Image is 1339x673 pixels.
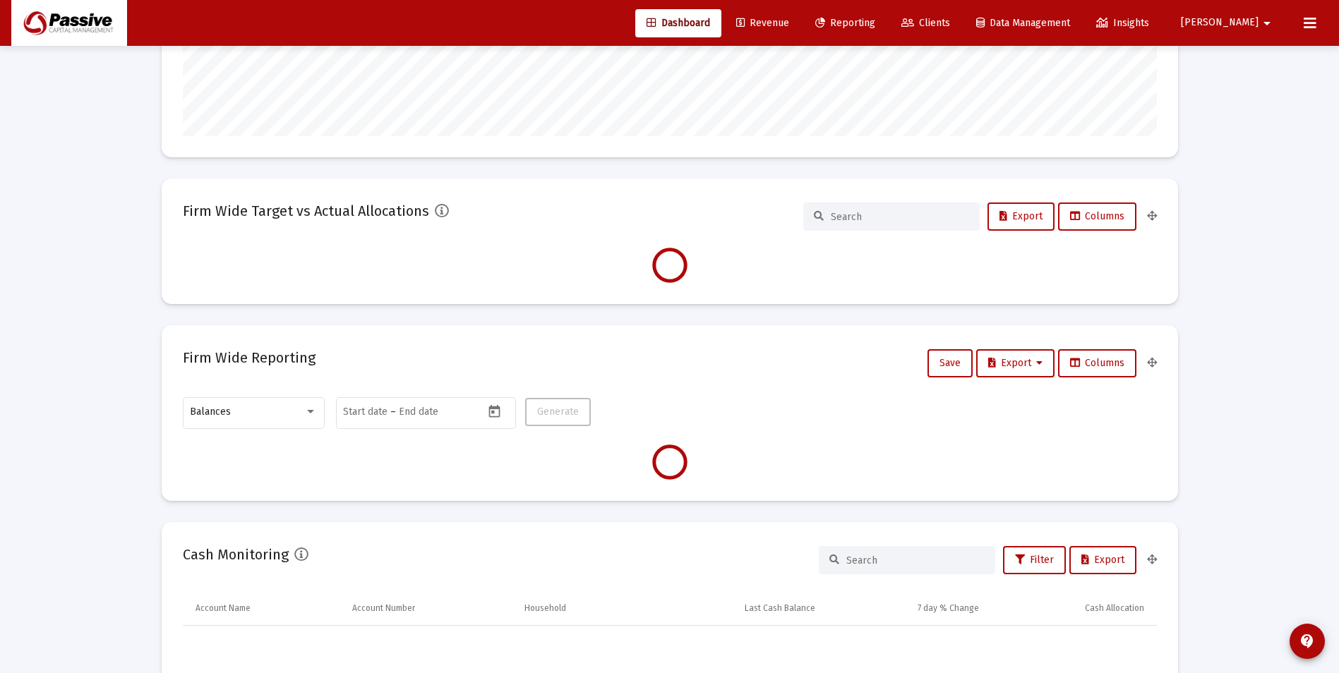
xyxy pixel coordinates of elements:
[825,591,989,625] td: Column 7 day % Change
[901,17,950,29] span: Clients
[22,9,116,37] img: Dashboard
[644,591,825,625] td: Column Last Cash Balance
[976,349,1055,377] button: Export
[987,202,1055,231] button: Export
[635,9,721,37] a: Dashboard
[1081,554,1124,566] span: Export
[484,401,505,421] button: Open calendar
[183,346,316,369] h2: Firm Wide Reporting
[999,210,1043,222] span: Export
[1003,546,1066,574] button: Filter
[804,9,887,37] a: Reporting
[1070,210,1124,222] span: Columns
[1069,546,1136,574] button: Export
[1058,349,1136,377] button: Columns
[890,9,961,37] a: Clients
[988,357,1043,369] span: Export
[965,9,1081,37] a: Data Management
[343,406,388,418] input: Start date
[815,17,875,29] span: Reporting
[989,591,1157,625] td: Column Cash Allocation
[1058,202,1136,231] button: Columns
[515,591,644,625] td: Column Household
[831,211,969,223] input: Search
[939,357,961,369] span: Save
[1085,9,1160,37] a: Insights
[1096,17,1149,29] span: Insights
[1259,9,1275,37] mat-icon: arrow_drop_down
[846,554,985,566] input: Search
[1181,17,1259,29] span: [PERSON_NAME]
[1299,633,1316,650] mat-icon: contact_support
[745,602,815,614] div: Last Cash Balance
[399,406,467,418] input: End date
[390,406,396,418] span: –
[342,591,514,625] td: Column Account Number
[183,200,429,222] h2: Firm Wide Target vs Actual Allocations
[196,602,251,614] div: Account Name
[352,602,415,614] div: Account Number
[524,602,566,614] div: Household
[183,543,289,566] h2: Cash Monitoring
[537,406,579,418] span: Generate
[647,17,710,29] span: Dashboard
[1085,602,1144,614] div: Cash Allocation
[725,9,800,37] a: Revenue
[1015,554,1054,566] span: Filter
[927,349,973,377] button: Save
[976,17,1070,29] span: Data Management
[1070,357,1124,369] span: Columns
[918,602,979,614] div: 7 day % Change
[190,406,231,418] span: Balances
[736,17,789,29] span: Revenue
[1164,8,1292,37] button: [PERSON_NAME]
[525,398,591,426] button: Generate
[183,591,343,625] td: Column Account Name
